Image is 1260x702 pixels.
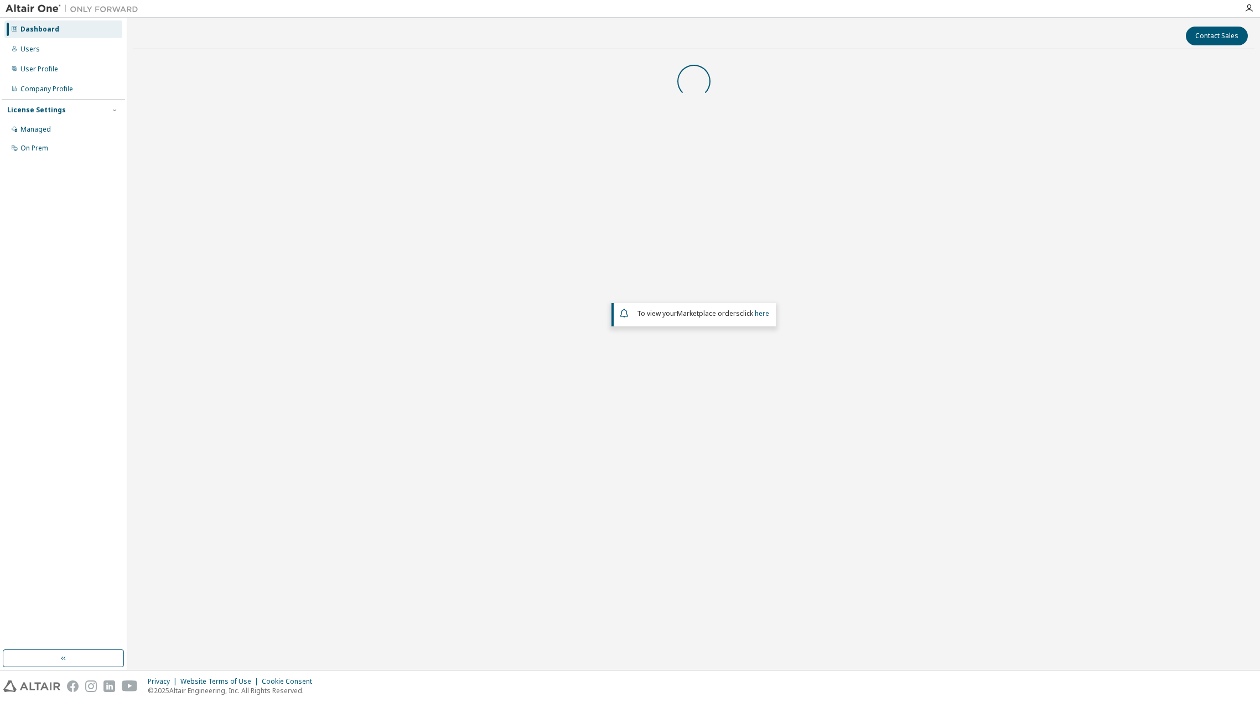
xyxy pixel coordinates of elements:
p: © 2025 Altair Engineering, Inc. All Rights Reserved. [148,686,319,695]
div: Privacy [148,677,180,686]
div: Dashboard [20,25,59,34]
img: facebook.svg [67,680,79,692]
img: youtube.svg [122,680,138,692]
em: Marketplace orders [677,309,740,318]
img: linkedin.svg [103,680,115,692]
img: altair_logo.svg [3,680,60,692]
a: here [755,309,769,318]
img: Altair One [6,3,144,14]
div: License Settings [7,106,66,115]
div: Managed [20,125,51,134]
div: User Profile [20,65,58,74]
img: instagram.svg [85,680,97,692]
div: Website Terms of Use [180,677,262,686]
div: Cookie Consent [262,677,319,686]
div: Company Profile [20,85,73,93]
div: Users [20,45,40,54]
span: To view your click [637,309,769,318]
button: Contact Sales [1186,27,1248,45]
div: On Prem [20,144,48,153]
